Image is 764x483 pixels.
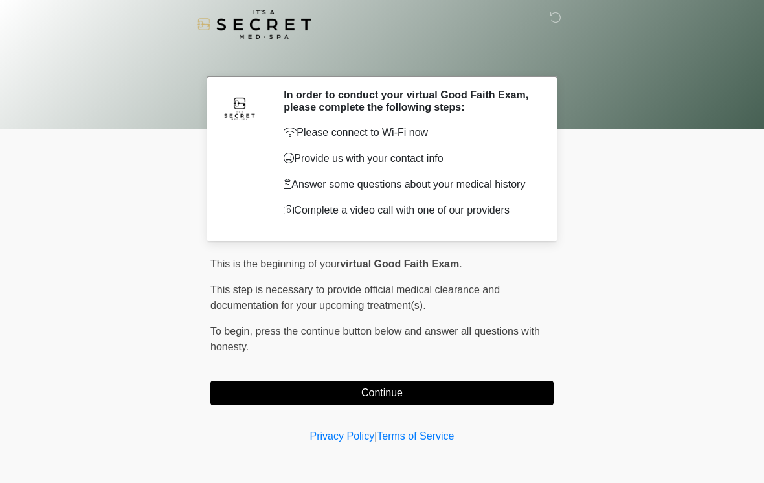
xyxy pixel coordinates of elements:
[459,258,462,269] span: .
[210,326,540,352] span: press the continue button below and answer all questions with honesty.
[340,258,459,269] strong: virtual Good Faith Exam
[210,284,500,311] span: This step is necessary to provide official medical clearance and documentation for your upcoming ...
[284,203,534,218] p: Complete a video call with one of our providers
[377,431,454,442] a: Terms of Service
[284,125,534,140] p: Please connect to Wi-Fi now
[220,89,259,128] img: Agent Avatar
[310,431,375,442] a: Privacy Policy
[210,326,255,337] span: To begin,
[210,258,340,269] span: This is the beginning of your
[284,89,534,113] h2: In order to conduct your virtual Good Faith Exam, please complete the following steps:
[284,151,534,166] p: Provide us with your contact info
[284,177,534,192] p: Answer some questions about your medical history
[210,381,554,405] button: Continue
[374,431,377,442] a: |
[201,47,563,71] h1: ‎ ‎
[197,10,311,39] img: It's A Secret Med Spa Logo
